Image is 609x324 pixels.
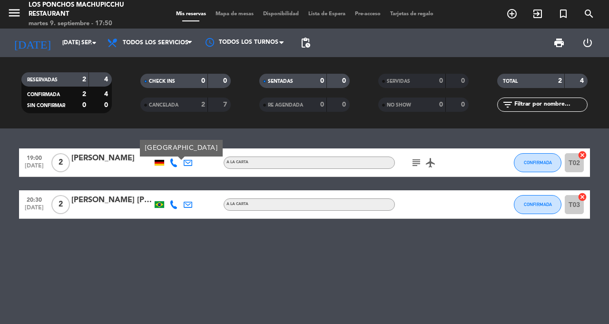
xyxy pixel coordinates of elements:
i: turned_in_not [558,8,569,20]
button: menu [7,6,21,23]
i: [DATE] [7,32,58,53]
strong: 7 [223,101,229,108]
span: [DATE] [22,205,46,216]
span: CONFIRMADA [524,202,552,207]
i: search [583,8,595,20]
strong: 0 [342,78,348,84]
span: Mapa de mesas [211,11,258,17]
strong: 0 [461,101,467,108]
span: Todos los servicios [123,39,188,46]
strong: 2 [558,78,562,84]
i: airplanemode_active [425,157,436,168]
span: SERVIDAS [387,79,410,84]
span: TOTAL [503,79,518,84]
span: [DATE] [22,163,46,174]
span: RE AGENDADA [268,103,303,108]
span: 2 [51,153,70,172]
strong: 0 [439,101,443,108]
div: [PERSON_NAME] [PERSON_NAME] [PERSON_NAME] [71,194,152,206]
span: A la carta [226,202,248,206]
strong: 0 [104,102,110,108]
i: cancel [578,192,587,202]
span: CONFIRMADA [524,160,552,165]
i: add_circle_outline [506,8,518,20]
div: martes 9. septiembre - 17:50 [29,19,145,29]
div: Los Ponchos Machupicchu Restaurant [29,0,145,19]
div: LOG OUT [573,29,602,57]
span: 2 [51,195,70,214]
strong: 0 [223,78,229,84]
span: Disponibilidad [258,11,304,17]
span: pending_actions [300,37,311,49]
span: Tarjetas de regalo [385,11,438,17]
strong: 4 [104,91,110,98]
strong: 0 [82,102,86,108]
strong: 0 [439,78,443,84]
span: Pre-acceso [350,11,385,17]
i: menu [7,6,21,20]
strong: 0 [461,78,467,84]
strong: 4 [104,76,110,83]
strong: 0 [320,78,324,84]
span: SENTADAS [268,79,293,84]
button: CONFIRMADA [514,153,561,172]
strong: 2 [201,101,205,108]
span: print [553,37,565,49]
span: Lista de Espera [304,11,350,17]
span: NO SHOW [387,103,411,108]
span: CONFIRMADA [27,92,60,97]
span: 20:30 [22,194,46,205]
strong: 0 [320,101,324,108]
i: cancel [578,150,587,160]
i: filter_list [502,99,513,110]
i: subject [411,157,422,168]
i: exit_to_app [532,8,543,20]
button: CONFIRMADA [514,195,561,214]
strong: 0 [342,101,348,108]
strong: 2 [82,91,86,98]
span: RESERVADAS [27,78,58,82]
span: 19:00 [22,152,46,163]
strong: 2 [82,76,86,83]
span: A la carta [226,160,248,164]
input: Filtrar por nombre... [513,99,587,110]
span: SIN CONFIRMAR [27,103,65,108]
strong: 0 [201,78,205,84]
span: CHECK INS [149,79,175,84]
i: power_settings_new [582,37,593,49]
span: Mis reservas [171,11,211,17]
i: arrow_drop_down [88,37,100,49]
div: [GEOGRAPHIC_DATA] [140,140,223,157]
div: [PERSON_NAME] [71,152,152,165]
span: CANCELADA [149,103,178,108]
strong: 4 [580,78,586,84]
